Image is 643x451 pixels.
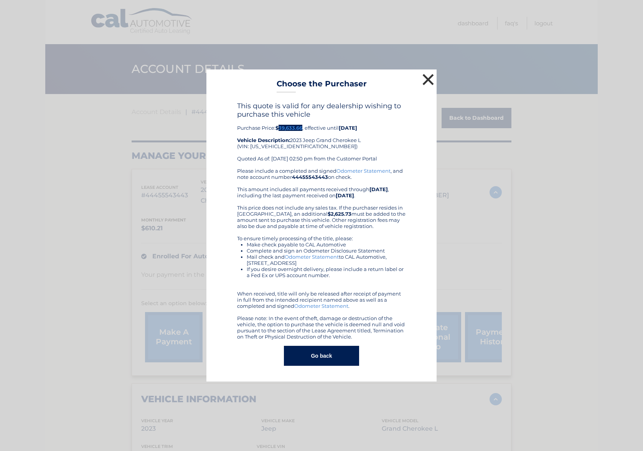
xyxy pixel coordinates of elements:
[247,241,406,248] li: Make check payable to CAL Automotive
[339,125,357,131] b: [DATE]
[247,266,406,278] li: If you desire overnight delivery, please include a return label or a Fed Ex or UPS account number.
[237,137,290,143] strong: Vehicle Description:
[420,72,436,87] button: ×
[284,346,359,366] button: Go back
[336,192,354,198] b: [DATE]
[336,168,391,174] a: Odometer Statement
[285,254,339,260] a: Odometer Statement
[277,79,367,93] h3: Choose the Purchaser
[237,102,406,119] h4: This quote is valid for any dealership wishing to purchase this vehicle
[294,303,348,309] a: Odometer Statement
[292,174,328,180] b: 44455543443
[275,125,302,131] b: $39,633.66
[237,102,406,168] div: Purchase Price: , effective until 2023 Jeep Grand Cherokee L (VIN: [US_VEHICLE_IDENTIFICATION_NUM...
[247,254,406,266] li: Mail check and to CAL Automotive, [STREET_ADDRESS]
[369,186,388,192] b: [DATE]
[247,248,406,254] li: Complete and sign an Odometer Disclosure Statement
[328,211,351,217] b: $2,625.73
[237,168,406,340] div: Please include a completed and signed , and note account number on check. This amount includes al...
